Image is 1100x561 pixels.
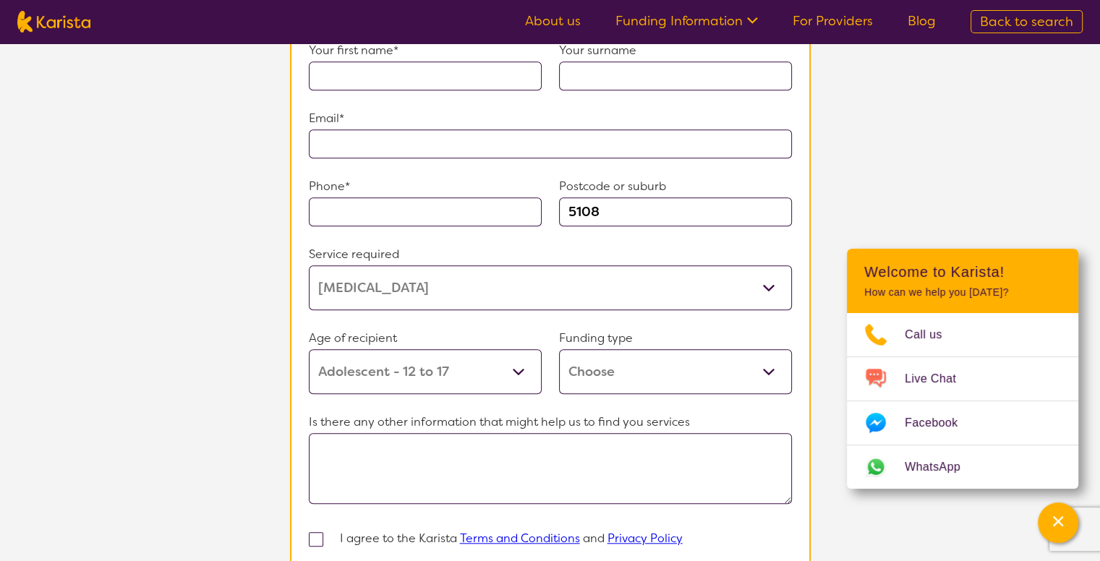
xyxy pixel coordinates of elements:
a: For Providers [793,12,873,30]
p: Is there any other information that might help us to find you services [309,411,792,433]
p: Postcode or suburb [559,176,792,197]
a: Privacy Policy [607,531,683,546]
a: About us [525,12,581,30]
p: Your first name* [309,40,542,61]
div: Channel Menu [847,249,1078,489]
span: Live Chat [905,368,973,390]
p: Age of recipient [309,327,542,349]
span: Facebook [905,412,975,434]
p: I agree to the Karista and [340,528,683,549]
a: Terms and Conditions [460,531,580,546]
p: Phone* [309,176,542,197]
span: Call us [905,324,960,346]
span: Back to search [980,13,1073,30]
p: How can we help you [DATE]? [864,286,1061,299]
p: Funding type [559,327,792,349]
button: Channel Menu [1038,502,1078,543]
img: Karista logo [17,11,90,33]
p: Email* [309,108,792,129]
a: Web link opens in a new tab. [847,445,1078,489]
p: Your surname [559,40,792,61]
a: Blog [908,12,936,30]
h2: Welcome to Karista! [864,263,1061,280]
a: Back to search [971,10,1083,33]
ul: Choose channel [847,313,1078,489]
p: Service required [309,244,792,265]
a: Funding Information [615,12,758,30]
span: WhatsApp [905,456,978,478]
